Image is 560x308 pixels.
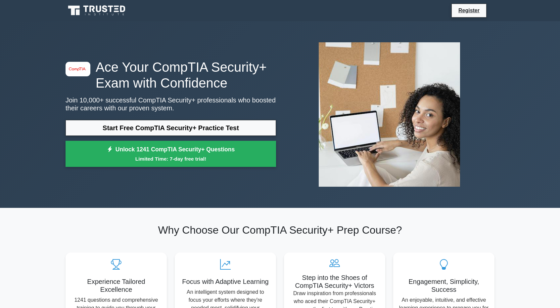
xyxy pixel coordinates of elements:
[398,278,489,293] h5: Engagement, Simplicity, Success
[180,278,271,286] h5: Focus with Adaptive Learning
[66,224,494,236] h2: Why Choose Our CompTIA Security+ Prep Course?
[66,59,276,91] h1: Ace Your CompTIA Security+ Exam with Confidence
[71,278,162,293] h5: Experience Tailored Excellence
[66,120,276,136] a: Start Free CompTIA Security+ Practice Test
[66,96,276,112] p: Join 10,000+ successful CompTIA Security+ professionals who boosted their careers with our proven...
[74,155,268,163] small: Limited Time: 7-day free trial!
[289,274,380,289] h5: Step into the Shoes of CompTIA Security+ Victors
[66,141,276,167] a: Unlock 1241 CompTIA Security+ QuestionsLimited Time: 7-day free trial!
[454,6,484,15] a: Register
